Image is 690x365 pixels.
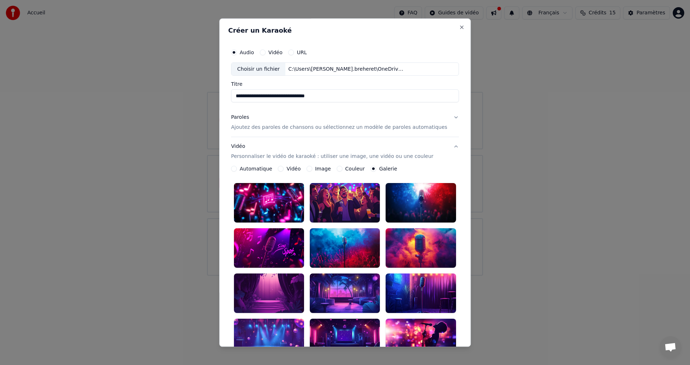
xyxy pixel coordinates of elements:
label: Audio [240,50,254,55]
label: Galerie [379,167,397,172]
div: C:\Users\[PERSON_NAME].breheret\OneDrive - Servicad\Documents\PERSO\KARAOKE\CLEMENT\Bigflo & Oli ... [286,66,408,73]
button: VidéoPersonnaliser le vidéo de karaoké : utiliser une image, une vidéo ou une couleur [231,137,459,166]
div: Paroles [231,114,249,121]
label: Couleur [345,167,365,172]
p: Ajoutez des paroles de chansons ou sélectionnez un modèle de paroles automatiques [231,124,447,131]
label: URL [297,50,307,55]
label: Vidéo [268,50,282,55]
label: Automatique [240,167,272,172]
button: ParolesAjoutez des paroles de chansons ou sélectionnez un modèle de paroles automatiques [231,108,459,137]
p: Personnaliser le vidéo de karaoké : utiliser une image, une vidéo ou une couleur [231,153,433,160]
label: Titre [231,82,459,87]
div: Vidéo [231,143,433,160]
h2: Créer un Karaoké [228,27,462,34]
label: Vidéo [287,167,301,172]
div: Choisir un fichier [231,63,285,76]
label: Image [315,167,331,172]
